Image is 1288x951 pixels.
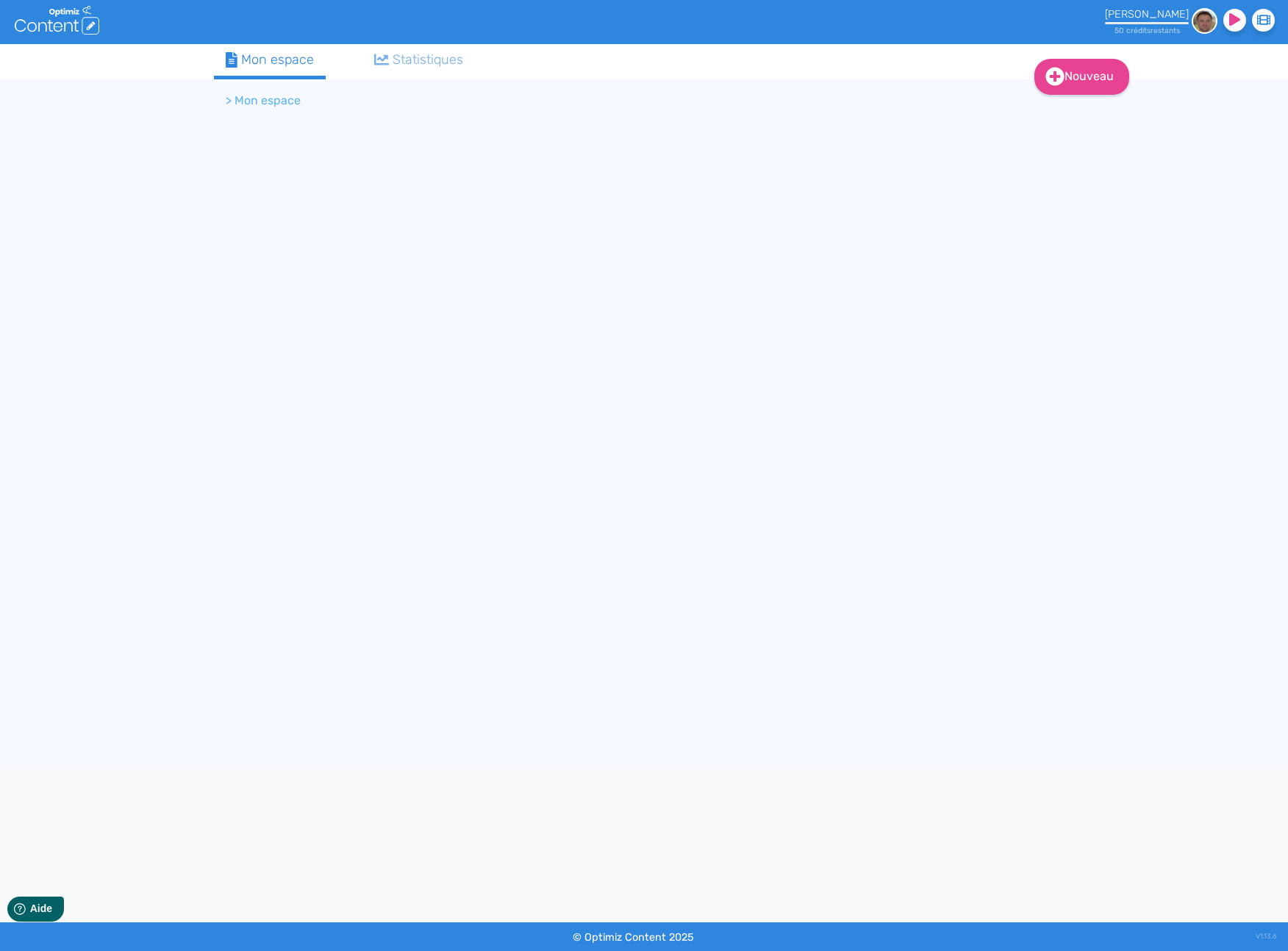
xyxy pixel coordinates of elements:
[362,44,476,76] a: Statistiques
[374,50,464,70] div: Statistiques
[1105,8,1189,21] div: [PERSON_NAME]
[226,50,314,70] div: Mon espace
[1192,8,1217,34] img: 49ca57c83f605d06a354ddcffb6883cc
[573,931,694,944] small: © Optimiz Content 2025
[214,44,326,79] a: Mon espace
[226,92,301,110] li: > Mon espace
[1147,26,1151,35] span: s
[214,83,949,118] nav: breadcrumb
[1115,26,1180,35] small: 50 crédit restant
[1256,922,1277,951] div: V1.13.6
[1034,59,1129,95] a: Nouveau
[1176,26,1180,35] span: s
